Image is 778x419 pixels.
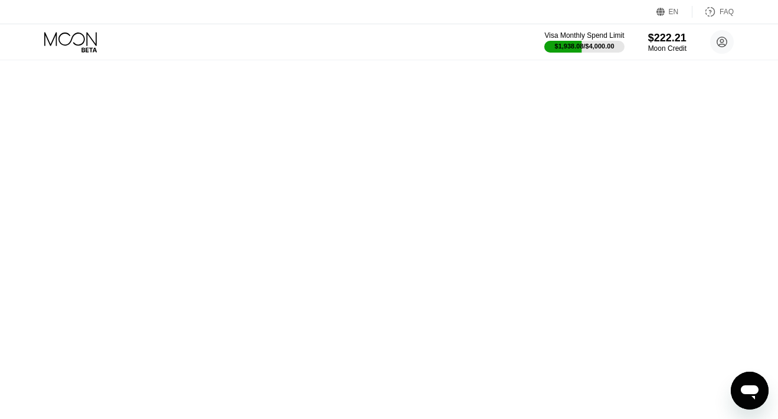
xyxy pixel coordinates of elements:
[648,32,687,44] div: $222.21
[669,8,679,16] div: EN
[555,43,614,50] div: $1,938.08 / $4,000.00
[544,31,624,40] div: Visa Monthly Spend Limit
[648,32,687,53] div: $222.21Moon Credit
[544,31,624,53] div: Visa Monthly Spend Limit$1,938.08/$4,000.00
[656,6,692,18] div: EN
[720,8,734,16] div: FAQ
[648,44,687,53] div: Moon Credit
[731,372,769,410] iframe: Кнопка запуска окна обмена сообщениями
[692,6,734,18] div: FAQ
